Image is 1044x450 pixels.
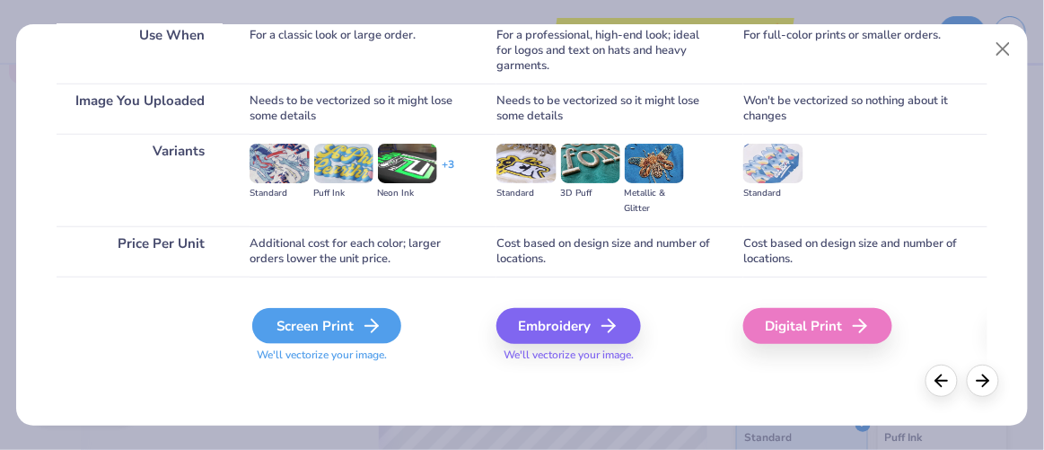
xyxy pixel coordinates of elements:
[496,144,556,183] img: Standard
[378,186,437,201] div: Neon Ink
[496,18,716,84] div: For a professional, high-end look; ideal for logos and text on hats and heavy garments.
[625,144,684,183] img: Metallic & Glitter
[625,186,684,216] div: Metallic & Glitter
[743,84,963,134] div: Won't be vectorized so nothing about it changes
[250,226,469,277] div: Additional cost for each color; larger orders lower the unit price.
[743,144,803,183] img: Standard
[57,84,223,134] div: Image You Uploaded
[57,226,223,277] div: Price Per Unit
[57,134,223,226] div: Variants
[314,144,373,183] img: Puff Ink
[496,348,716,363] span: We'll vectorize your image.
[442,157,454,188] div: + 3
[314,186,373,201] div: Puff Ink
[252,308,401,344] div: Screen Print
[496,308,641,344] div: Embroidery
[250,186,309,201] div: Standard
[743,186,803,201] div: Standard
[496,226,716,277] div: Cost based on design size and number of locations.
[561,144,620,183] img: 3D Puff
[561,186,620,201] div: 3D Puff
[496,186,556,201] div: Standard
[743,18,963,84] div: For full-color prints or smaller orders.
[250,18,469,84] div: For a classic look or large order.
[743,308,892,344] div: Digital Print
[743,226,963,277] div: Cost based on design size and number of locations.
[250,348,469,363] span: We'll vectorize your image.
[250,84,469,134] div: Needs to be vectorized so it might lose some details
[57,18,223,84] div: Use When
[496,84,716,134] div: Needs to be vectorized so it might lose some details
[378,144,437,183] img: Neon Ink
[250,144,309,183] img: Standard
[986,32,1020,66] button: Close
